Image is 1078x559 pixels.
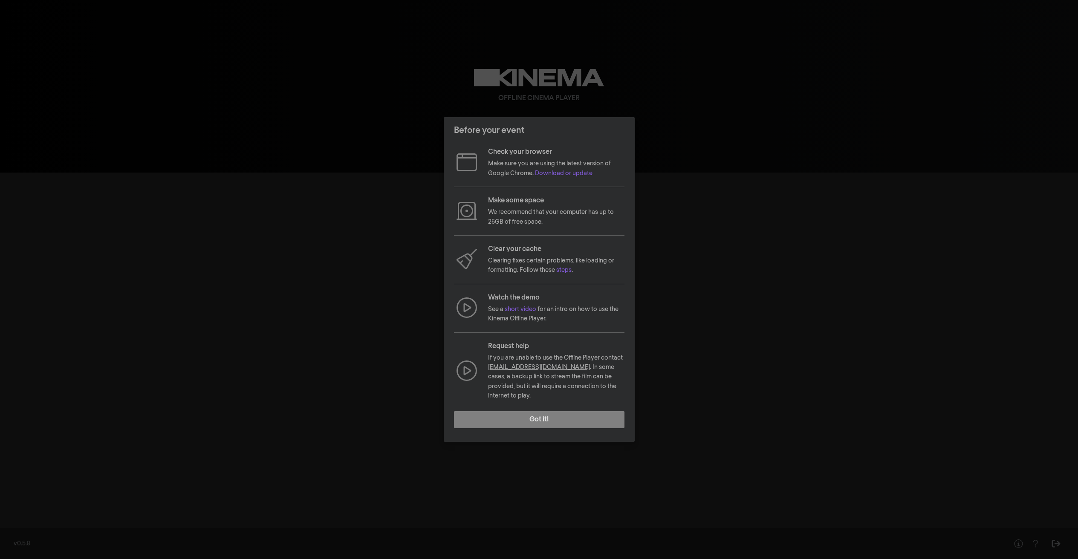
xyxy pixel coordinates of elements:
p: See a for an intro on how to use the Kinema Offline Player. [488,305,624,324]
p: Check your browser [488,147,624,157]
a: Download or update [535,170,592,176]
a: short video [505,306,536,312]
header: Before your event [444,117,635,144]
p: We recommend that your computer has up to 25GB of free space. [488,207,624,227]
a: steps [556,267,572,273]
p: Clearing fixes certain problems, like loading or formatting. Follow these . [488,256,624,275]
p: Watch the demo [488,293,624,303]
p: Request help [488,341,624,352]
p: Make some space [488,196,624,206]
p: If you are unable to use the Offline Player contact . In some cases, a backup link to stream the ... [488,353,624,401]
p: Clear your cache [488,244,624,254]
p: Make sure you are using the latest version of Google Chrome. [488,159,624,178]
button: Got it! [454,411,624,428]
a: [EMAIL_ADDRESS][DOMAIN_NAME] [488,364,590,370]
